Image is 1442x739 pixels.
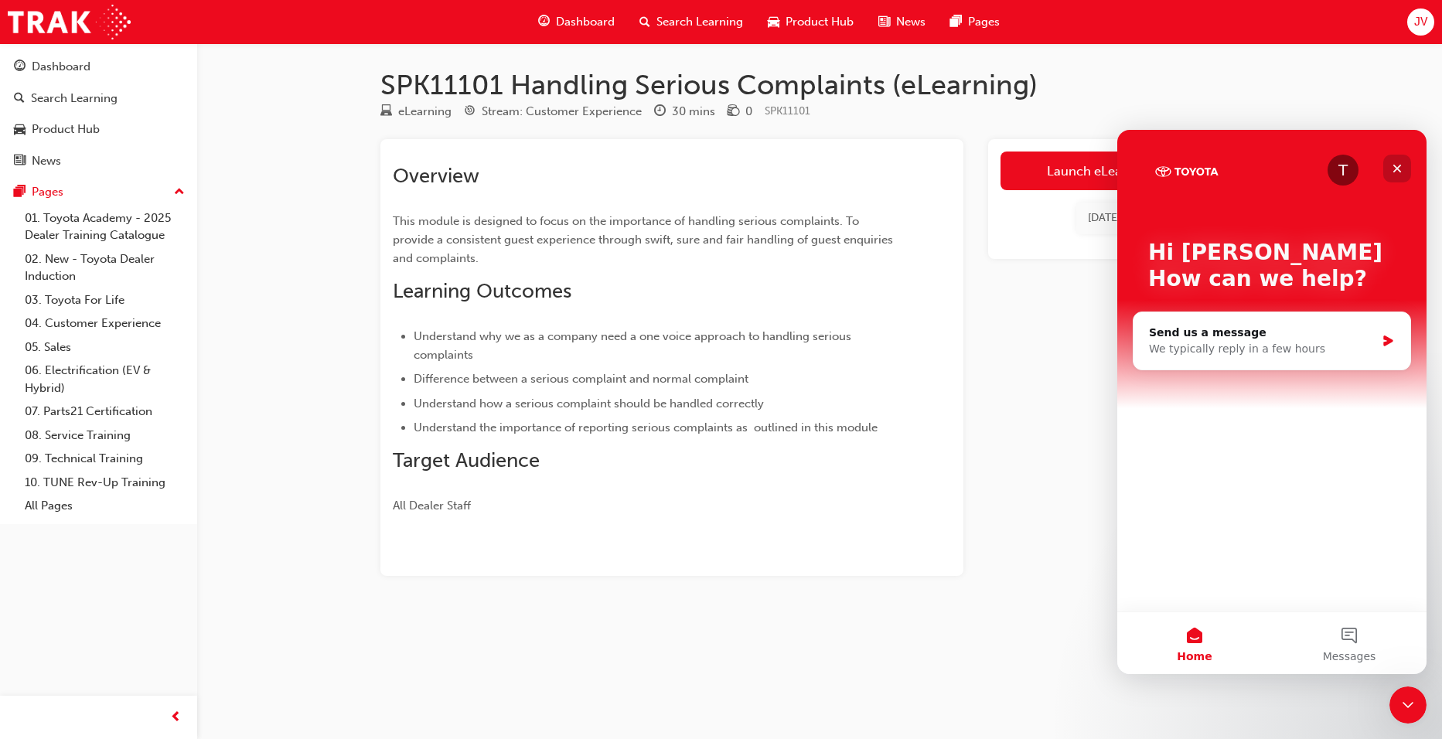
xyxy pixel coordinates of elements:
[755,6,866,38] a: car-iconProduct Hub
[19,312,191,335] a: 04. Customer Experience
[654,105,666,119] span: clock-icon
[398,103,452,121] div: eLearning
[8,5,131,39] img: Trak
[14,60,26,74] span: guage-icon
[745,103,752,121] div: 0
[6,53,191,81] a: Dashboard
[878,12,890,32] span: news-icon
[1088,209,1120,227] div: Tue Sep 23 2025 14:08:08 GMT+0800 (Australian Western Standard Time)
[32,183,63,201] div: Pages
[656,13,743,31] span: Search Learning
[6,84,191,113] a: Search Learning
[6,147,191,175] a: News
[393,448,540,472] span: Target Audience
[414,329,854,362] span: Understand why we as a company need a one voice approach to handling serious complaints
[414,397,764,410] span: Understand how a serious complaint should be handled correctly
[32,58,90,76] div: Dashboard
[556,13,615,31] span: Dashboard
[482,103,642,121] div: Stream: Customer Experience
[950,12,962,32] span: pages-icon
[639,12,650,32] span: search-icon
[1407,9,1434,36] button: JV
[393,279,571,303] span: Learning Outcomes
[14,92,25,106] span: search-icon
[627,6,755,38] a: search-iconSearch Learning
[19,447,191,471] a: 09. Technical Training
[6,178,191,206] button: Pages
[19,400,191,424] a: 07. Parts21 Certification
[19,335,191,359] a: 05. Sales
[672,103,715,121] div: 30 mins
[170,708,182,727] span: prev-icon
[380,102,452,121] div: Type
[728,102,752,121] div: Price
[19,247,191,288] a: 02. New - Toyota Dealer Induction
[938,6,1012,38] a: pages-iconPages
[380,68,1259,102] h1: SPK11101 Handling Serious Complaints (eLearning)
[14,155,26,169] span: news-icon
[19,288,191,312] a: 03. Toyota For Life
[19,471,191,495] a: 10. TUNE Rev-Up Training
[968,13,1000,31] span: Pages
[32,152,61,170] div: News
[1117,130,1427,674] iframe: Intercom live chat
[31,90,118,107] div: Search Learning
[19,359,191,400] a: 06. Electrification (EV & Hybrid)
[1389,686,1427,724] iframe: Intercom live chat
[6,49,191,178] button: DashboardSearch LearningProduct HubNews
[765,104,810,117] span: Learning resource code
[786,13,854,31] span: Product Hub
[654,102,715,121] div: Duration
[393,164,479,188] span: Overview
[393,499,471,513] span: All Dealer Staff
[464,102,642,121] div: Stream
[19,206,191,247] a: 01. Toyota Academy - 2025 Dealer Training Catalogue
[866,6,938,38] a: news-iconNews
[414,372,748,386] span: Difference between a serious complaint and normal complaint
[19,424,191,448] a: 08. Service Training
[768,12,779,32] span: car-icon
[14,186,26,199] span: pages-icon
[19,494,191,518] a: All Pages
[6,115,191,144] a: Product Hub
[14,123,26,137] span: car-icon
[896,13,926,31] span: News
[1001,152,1246,190] a: Launch eLearning module
[1414,13,1427,31] span: JV
[538,12,550,32] span: guage-icon
[464,105,476,119] span: target-icon
[526,6,627,38] a: guage-iconDashboard
[380,105,392,119] span: learningResourceType_ELEARNING-icon
[414,421,878,434] span: Understand the importance of reporting serious complaints as outlined in this module
[32,121,100,138] div: Product Hub
[728,105,739,119] span: money-icon
[174,182,185,203] span: up-icon
[393,214,896,265] span: This module is designed to focus on the importance of handling serious complaints. To provide a c...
